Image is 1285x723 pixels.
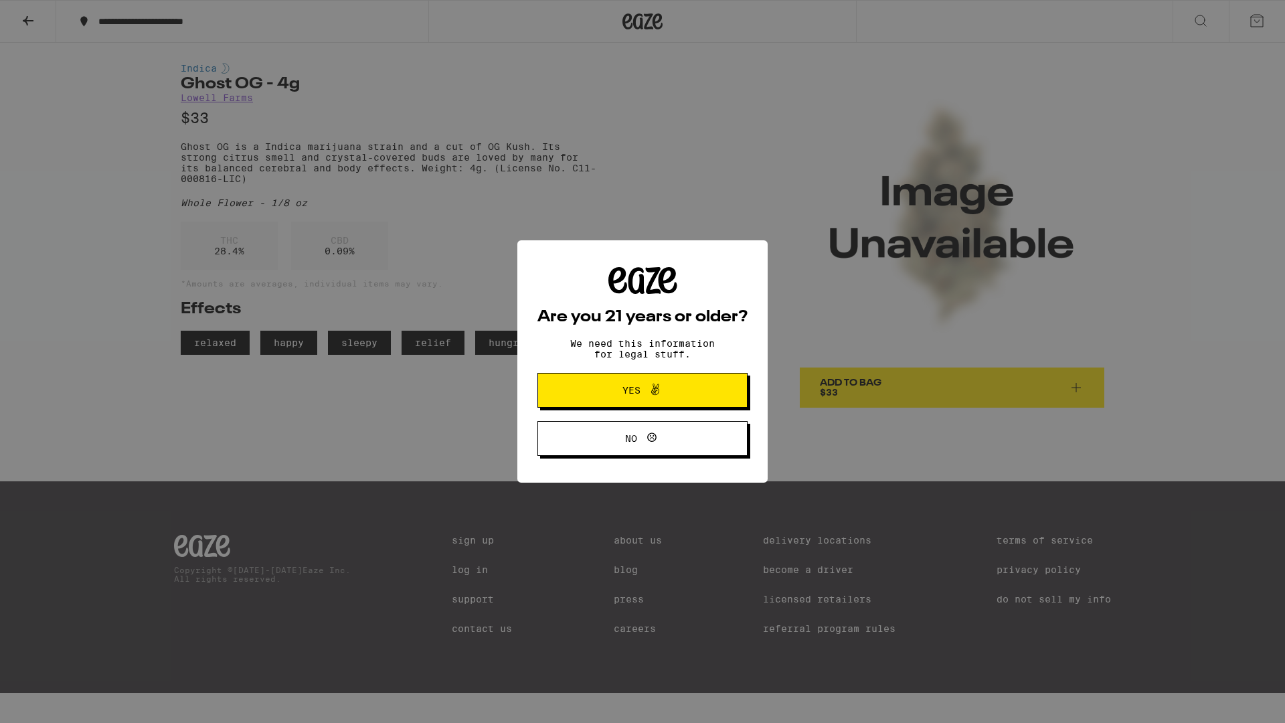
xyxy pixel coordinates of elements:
[622,386,640,395] span: Yes
[537,421,748,456] button: No
[559,338,726,359] p: We need this information for legal stuff.
[537,373,748,408] button: Yes
[625,434,637,443] span: No
[537,309,748,325] h2: Are you 21 years or older?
